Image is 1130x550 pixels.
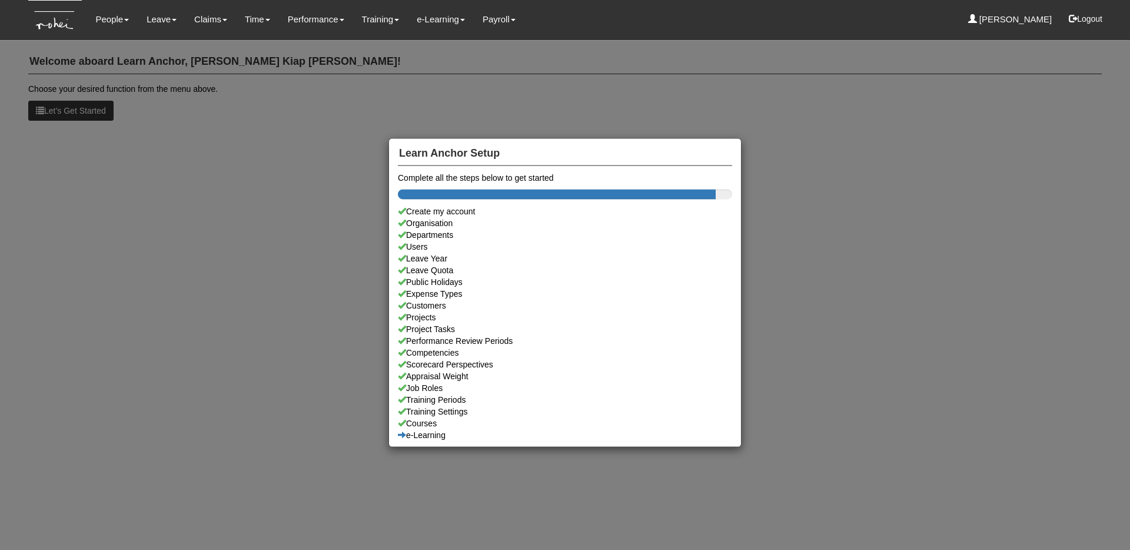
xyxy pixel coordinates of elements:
[398,358,732,370] a: Scorecard Perspectives
[398,217,732,228] a: Organisation
[398,299,732,311] a: Customers
[398,171,732,183] div: Complete all the steps below to get started
[398,346,732,358] a: Competencies
[398,287,732,299] a: Expense Types
[398,228,732,240] a: Departments
[398,382,732,393] a: Job Roles
[398,323,732,334] a: Project Tasks
[398,252,732,264] a: Leave Year
[398,311,732,323] a: Projects
[398,142,732,166] h4: Learn Anchor Setup
[398,429,732,440] a: e-Learning
[398,405,732,417] a: Training Settings
[398,370,732,382] a: Appraisal Weight
[398,264,732,276] a: Leave Quota
[398,276,732,287] a: Public Holidays
[398,240,732,252] a: Users
[398,417,732,429] a: Courses
[398,334,732,346] a: Performance Review Periods
[398,393,732,405] a: Training Periods
[398,205,732,217] div: Create my account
